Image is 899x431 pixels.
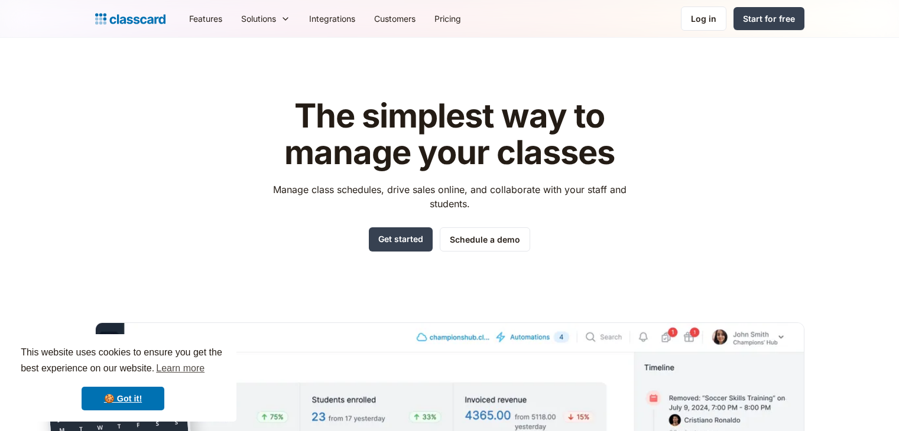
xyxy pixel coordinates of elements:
[154,360,206,377] a: learn more about cookies
[21,345,225,377] span: This website uses cookies to ensure you get the best experience on our website.
[180,5,232,32] a: Features
[440,227,530,252] a: Schedule a demo
[681,6,726,31] a: Log in
[300,5,365,32] a: Integrations
[743,12,795,25] div: Start for free
[369,227,433,252] a: Get started
[425,5,470,32] a: Pricing
[9,334,236,422] div: cookieconsent
[95,11,165,27] a: Logo
[734,7,804,30] a: Start for free
[232,5,300,32] div: Solutions
[691,12,716,25] div: Log in
[82,387,164,410] a: dismiss cookie message
[262,98,637,171] h1: The simplest way to manage your classes
[241,12,276,25] div: Solutions
[365,5,425,32] a: Customers
[262,182,637,211] p: Manage class schedules, drive sales online, and collaborate with your staff and students.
